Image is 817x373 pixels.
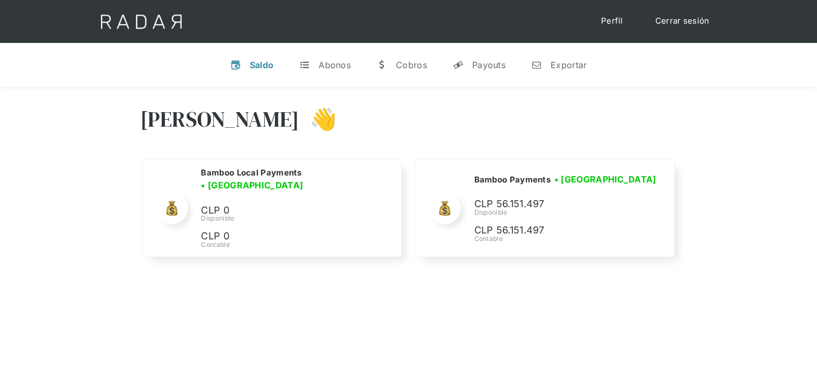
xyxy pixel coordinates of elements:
p: CLP 0 [201,229,362,244]
p: CLP 56.151.497 [474,196,635,212]
div: Disponible [474,208,660,217]
div: y [453,60,464,70]
h3: • [GEOGRAPHIC_DATA] [201,179,303,192]
h3: • [GEOGRAPHIC_DATA] [554,173,656,186]
div: w [377,60,387,70]
p: CLP 0 [201,203,362,218]
div: Cobros [396,60,427,70]
div: t [299,60,310,70]
div: Disponible [201,214,388,223]
a: Perfil [590,11,634,32]
h3: 👋 [299,106,337,133]
h3: [PERSON_NAME] [140,106,300,133]
div: Payouts [472,60,505,70]
p: CLP 56.151.497 [474,223,635,238]
div: Contable [201,240,388,250]
div: v [230,60,241,70]
a: Cerrar sesión [645,11,720,32]
div: Exportar [551,60,587,70]
div: Abonos [319,60,351,70]
h2: Bamboo Payments [474,174,551,185]
div: Contable [474,234,660,244]
div: Saldo [250,60,274,70]
div: n [531,60,542,70]
h2: Bamboo Local Payments [201,167,301,178]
